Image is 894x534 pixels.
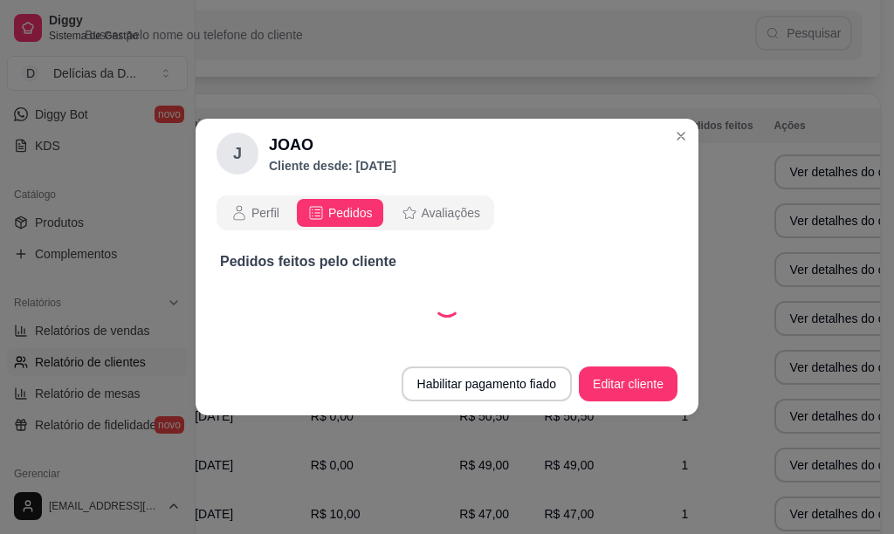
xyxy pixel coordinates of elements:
[251,204,279,222] span: Perfil
[269,133,396,157] h2: JOAO
[217,195,494,230] div: opções
[220,251,674,272] p: Pedidos feitos pelo cliente
[422,204,480,222] span: Avaliações
[217,195,677,230] div: opções
[217,133,258,175] div: J
[579,366,677,401] button: Editar cliente
[402,366,573,401] button: Habilitar pagamento fiado
[269,157,396,175] p: Cliente desde: [DATE]
[433,290,461,318] div: Loading
[328,204,373,222] span: Pedidos
[667,122,695,150] button: Close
